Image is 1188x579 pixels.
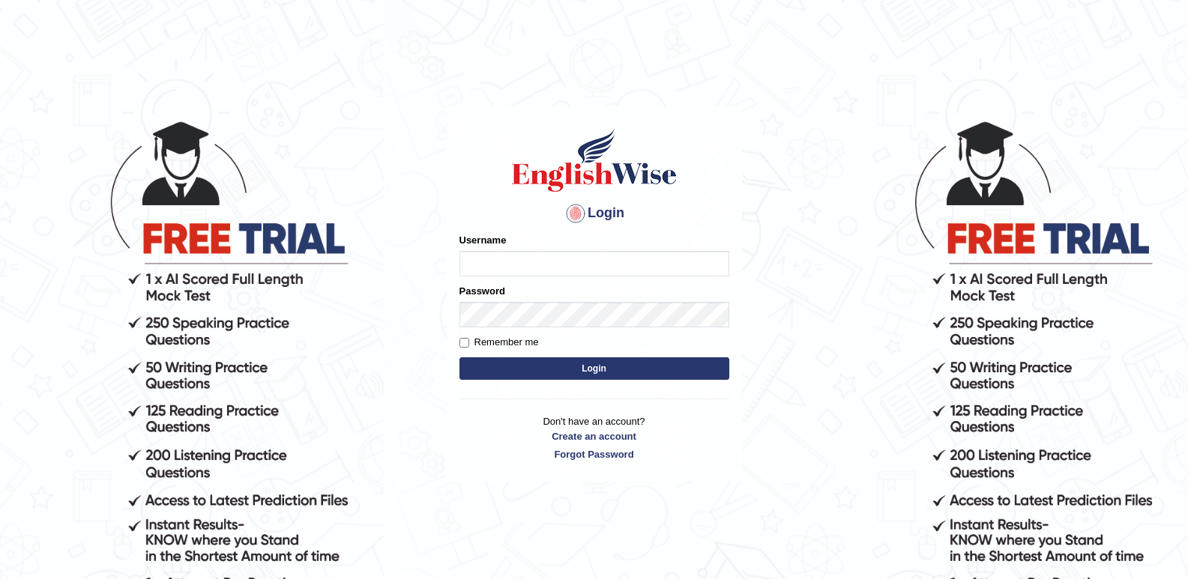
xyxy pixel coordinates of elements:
[459,335,539,350] label: Remember me
[459,338,469,348] input: Remember me
[459,429,729,443] a: Create an account
[459,233,507,247] label: Username
[459,284,505,298] label: Password
[459,201,729,225] h4: Login
[459,447,729,461] a: Forgot Password
[459,357,729,380] button: Login
[509,127,680,194] img: Logo of English Wise sign in for intelligent practice with AI
[459,414,729,461] p: Don't have an account?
